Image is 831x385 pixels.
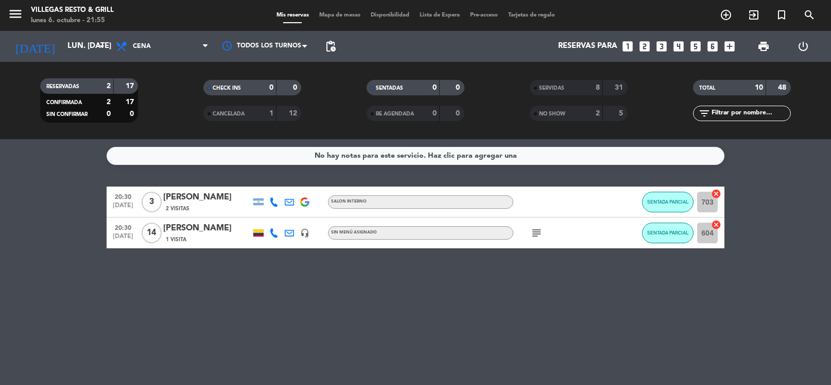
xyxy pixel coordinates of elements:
[271,12,314,18] span: Mis reservas
[46,100,82,105] span: CONFIRMADA
[711,189,721,199] i: cancel
[465,12,503,18] span: Pre-acceso
[324,40,337,53] span: pending_actions
[166,205,189,213] span: 2 Visitas
[376,111,414,116] span: RE AGENDADA
[213,111,245,116] span: CANCELADA
[621,40,634,53] i: looks_one
[300,228,309,238] i: headset_mic
[784,31,824,62] div: LOG OUT
[757,40,770,53] span: print
[8,6,23,25] button: menu
[706,40,719,53] i: looks_6
[166,236,186,244] span: 1 Visita
[539,86,564,91] span: SERVIDAS
[8,35,62,58] i: [DATE]
[596,110,600,117] strong: 2
[711,220,721,230] i: cancel
[530,227,543,239] i: subject
[31,5,114,15] div: Villegas Resto & Grill
[539,111,565,116] span: NO SHOW
[107,110,111,118] strong: 0
[300,197,309,207] img: google-logo.png
[432,84,437,91] strong: 0
[110,190,136,202] span: 20:30
[619,110,625,117] strong: 5
[723,40,736,53] i: add_box
[642,192,694,212] button: SENTADA PARCIAL
[289,110,299,117] strong: 12
[456,110,462,117] strong: 0
[163,191,251,204] div: [PERSON_NAME]
[331,230,377,235] span: Sin menú asignado
[803,9,816,21] i: search
[558,42,617,51] span: Reservas para
[432,110,437,117] strong: 0
[315,150,517,162] div: No hay notas para este servicio. Haz clic para agregar una
[8,6,23,22] i: menu
[130,110,136,118] strong: 0
[213,86,241,91] span: CHECK INS
[698,107,711,120] i: filter_list
[126,82,136,90] strong: 17
[46,112,88,117] span: SIN CONFIRMAR
[366,12,414,18] span: Disponibilidad
[655,40,668,53] i: looks_3
[110,221,136,233] span: 20:30
[269,84,273,91] strong: 0
[376,86,403,91] span: SENTADAS
[755,84,763,91] strong: 10
[133,43,151,50] span: Cena
[720,9,732,21] i: add_circle_outline
[163,222,251,235] div: [PERSON_NAME]
[293,84,299,91] strong: 0
[797,40,809,53] i: power_settings_new
[642,223,694,243] button: SENTADA PARCIAL
[46,84,79,89] span: RESERVADAS
[142,192,162,212] span: 3
[314,12,366,18] span: Mapa de mesas
[331,199,367,204] span: SALON INTERNO
[711,108,790,119] input: Filtrar por nombre...
[503,12,560,18] span: Tarjetas de regalo
[110,202,136,214] span: [DATE]
[596,84,600,91] strong: 8
[775,9,788,21] i: turned_in_not
[110,233,136,245] span: [DATE]
[615,84,625,91] strong: 31
[107,98,111,106] strong: 2
[414,12,465,18] span: Lista de Espera
[699,86,715,91] span: TOTAL
[778,84,788,91] strong: 48
[647,230,689,236] span: SENTADA PARCIAL
[31,15,114,26] div: lunes 6. octubre - 21:55
[126,98,136,106] strong: 17
[96,40,108,53] i: arrow_drop_down
[672,40,685,53] i: looks_4
[638,40,651,53] i: looks_two
[269,110,273,117] strong: 1
[456,84,462,91] strong: 0
[107,82,111,90] strong: 2
[748,9,760,21] i: exit_to_app
[647,199,689,205] span: SENTADA PARCIAL
[689,40,702,53] i: looks_5
[142,223,162,243] span: 14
